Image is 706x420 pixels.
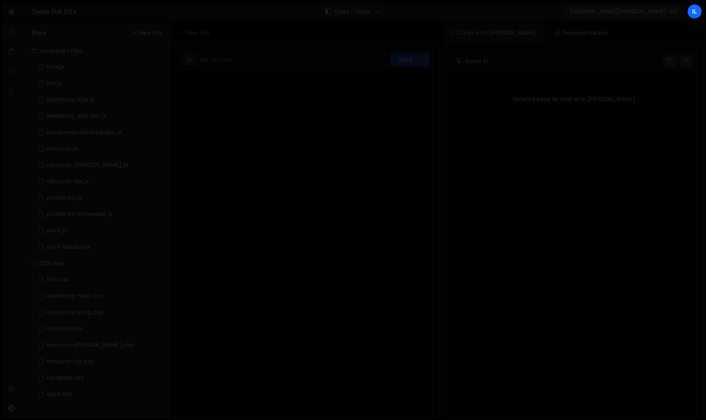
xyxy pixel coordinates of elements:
div: 10598/25101.js [31,239,172,255]
div: 10598/27705.js [31,141,172,157]
div: Osmo Full Site [31,7,77,16]
div: resource-[PERSON_NAME].js [46,162,128,169]
div: 10598/28174.js [31,92,172,108]
div: vault.css [46,391,72,398]
button: Code + Tools [319,4,387,19]
div: list.js [46,80,62,87]
div: resource.css [46,325,83,332]
div: Documentation [547,23,616,43]
div: 10598/28175.css [31,288,172,304]
div: 10598/27700.js [31,173,172,190]
div: resource-ilja.js [46,178,89,185]
div: resource.js [46,145,78,153]
div: 10598/28787.js [31,108,172,124]
div: flow.js [46,63,65,71]
div: osmo-website-template.js [46,129,122,136]
div: 10598/27701.js [31,157,172,173]
div: marketing-head.css [46,292,103,300]
div: 10598/27344.js [31,59,172,75]
div: 10598/44726.js [31,206,172,222]
div: 10598/27702.css [31,337,172,353]
a: [DOMAIN_NAME][PERSON_NAME] [563,4,685,19]
div: 10598/27496.css [31,370,172,386]
div: 10598/29018.js [31,124,172,141]
div: starter-kit.js [46,194,82,202]
div: vault.js [46,227,67,234]
div: marketing-site.js [46,96,95,103]
div: 10598/24130.js [31,222,172,239]
a: 🤙 [2,2,22,21]
button: New File [131,29,162,36]
div: Chat with [PERSON_NAME] [444,23,545,43]
div: CSS files [22,255,172,272]
button: Save [390,52,430,67]
div: flow.css [46,276,69,283]
a: Il [687,4,702,19]
div: Select a page to chat with [PERSON_NAME] [452,83,696,115]
div: New File [178,29,212,37]
div: 10598/27699.css [31,321,172,337]
div: resource-ilja.css [46,358,94,365]
div: resource-[PERSON_NAME].css [46,341,133,349]
div: outseta-styling.css [46,309,103,316]
div: variables.css [46,374,84,382]
div: 10598/27499.css [31,304,172,321]
h2: Slater AI [456,57,489,65]
div: 10598/26158.js [31,75,172,92]
div: vault-backup.js [46,243,91,251]
div: 10598/44660.js [31,190,172,206]
div: Javascript files [22,43,172,59]
h2: Files [31,28,46,37]
div: starter-kit-advanced.js [46,211,112,218]
div: marketing-site.min.js [46,112,107,120]
div: 10598/27345.css [31,272,172,288]
div: 10598/27703.css [31,353,172,370]
div: 10598/25099.css [31,386,172,402]
div: Not yet saved [200,56,232,63]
